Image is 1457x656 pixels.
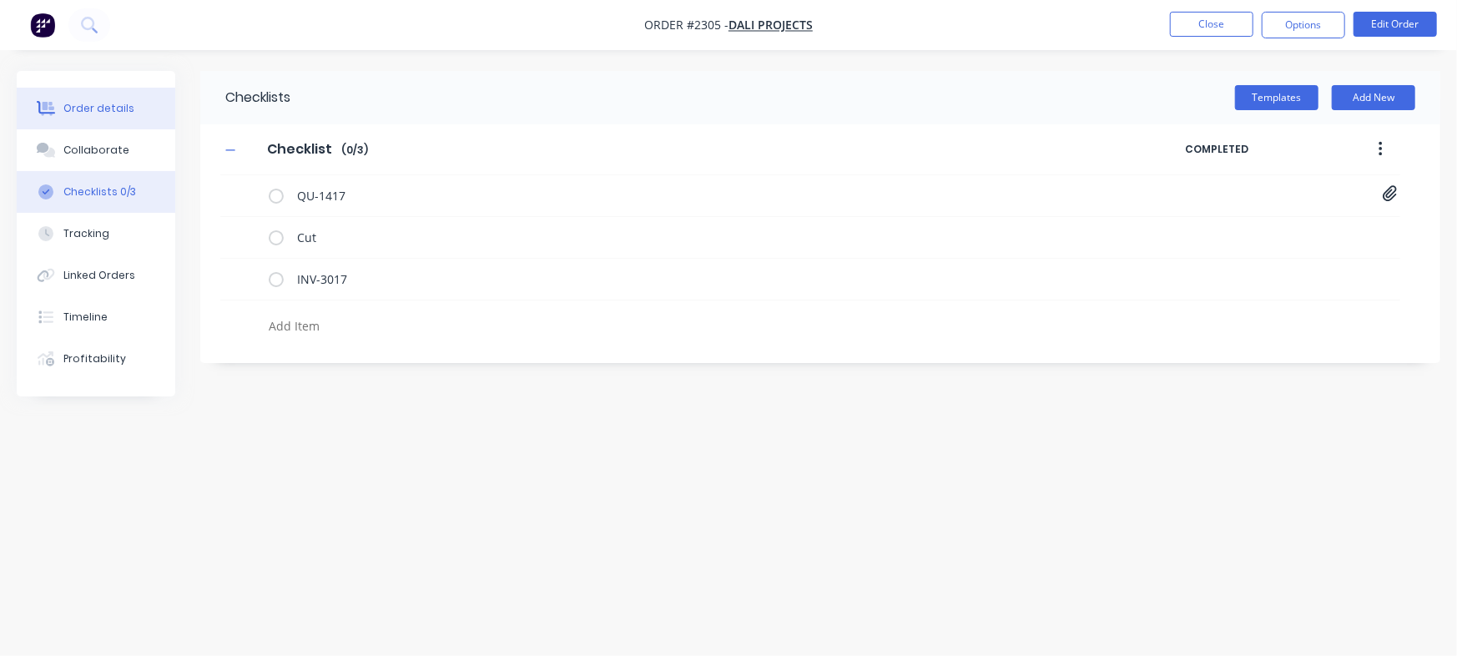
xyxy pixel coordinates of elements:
span: COMPLETED [1186,142,1328,157]
button: Add New [1332,85,1415,110]
button: Linked Orders [17,255,175,296]
img: Factory [30,13,55,38]
button: Options [1262,12,1345,38]
div: Profitability [63,351,126,366]
button: Order details [17,88,175,129]
button: Profitability [17,338,175,380]
textarea: QU-1417 [290,184,1111,208]
button: Tracking [17,213,175,255]
button: Collaborate [17,129,175,171]
span: Order #2305 - [644,18,728,33]
span: ( 0 / 3 ) [341,143,368,158]
div: Checklists [200,71,290,124]
input: Enter Checklist name [257,137,341,162]
textarea: INV-3017 [290,267,1111,291]
button: Edit Order [1354,12,1437,37]
div: Checklists 0/3 [63,184,136,199]
div: Collaborate [63,143,129,158]
div: Timeline [63,310,108,325]
div: Order details [63,101,134,116]
button: Checklists 0/3 [17,171,175,213]
a: Dali Projects [728,18,813,33]
button: Timeline [17,296,175,338]
button: Close [1170,12,1253,37]
button: Templates [1235,85,1318,110]
div: Linked Orders [63,268,135,283]
textarea: Cut [290,225,1111,250]
div: Tracking [63,226,109,241]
